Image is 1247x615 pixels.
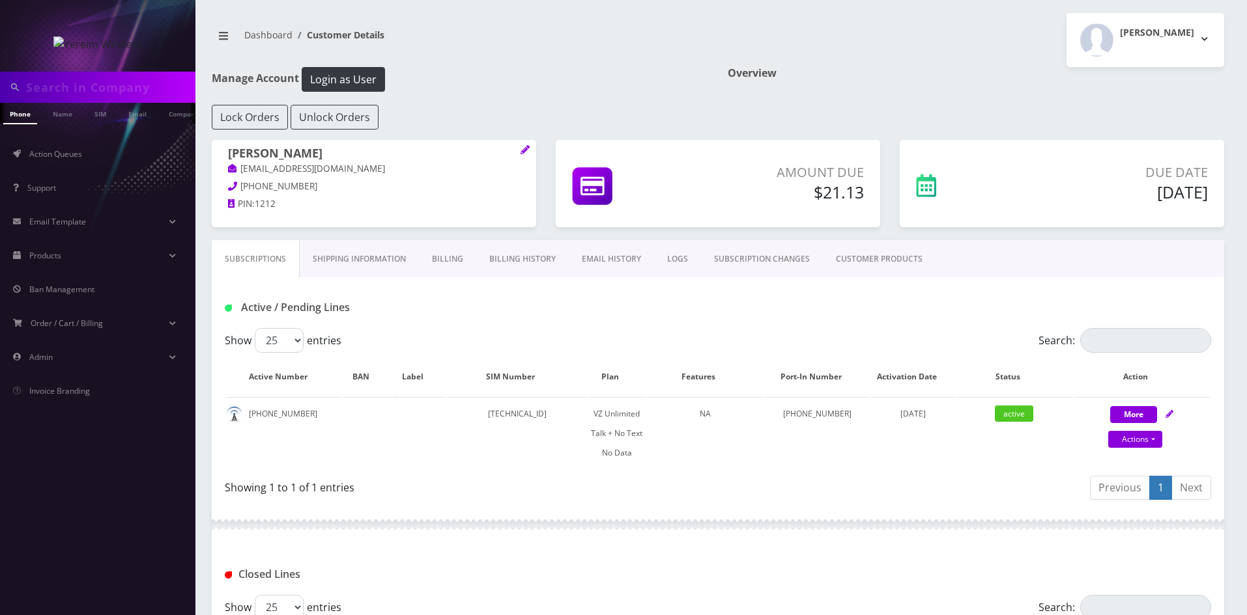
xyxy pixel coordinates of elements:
[226,406,242,422] img: default.png
[88,103,113,123] a: SIM
[1039,328,1211,353] label: Search:
[765,358,871,396] th: Port-In Number: activate to sort column ascending
[225,328,341,353] label: Show entries
[300,240,419,278] a: Shipping Information
[3,103,37,124] a: Phone
[228,198,255,211] a: PIN:
[226,358,343,396] th: Active Number: activate to sort column ascending
[53,36,143,52] img: Yereim Wireless
[393,358,446,396] th: Label: activate to sort column ascending
[1110,406,1157,423] button: More
[302,67,385,92] button: Login as User
[448,358,587,396] th: SIM Number: activate to sort column ascending
[900,408,926,419] span: [DATE]
[765,397,871,469] td: [PHONE_NUMBER]
[225,301,541,314] h1: Active / Pending Lines
[212,105,288,130] button: Lock Orders
[1120,27,1194,38] h2: [PERSON_NAME]
[255,328,304,353] select: Showentries
[588,358,645,396] th: Plan: activate to sort column ascending
[29,216,86,227] span: Email Template
[701,240,823,278] a: SUBSCRIPTION CHANGES
[1108,431,1162,448] a: Actions
[588,397,645,469] td: VZ Unlimited Talk + No Text No Data
[1020,163,1208,182] p: Due Date
[29,385,90,396] span: Invoice Branding
[823,240,936,278] a: CUSTOMER PRODUCTS
[226,397,343,469] td: [PHONE_NUMBER]
[995,405,1033,422] span: active
[26,75,192,100] input: Search in Company
[225,571,232,579] img: Closed Lines
[162,103,206,123] a: Company
[255,198,276,210] span: 1212
[46,103,79,123] a: Name
[212,21,708,59] nav: breadcrumb
[212,67,708,92] h1: Manage Account
[1074,358,1210,396] th: Action: activate to sort column ascending
[244,29,293,41] a: Dashboard
[29,148,82,159] span: Action Queues
[654,240,701,278] a: LOGS
[225,305,232,312] img: Active / Pending Lines
[344,358,392,396] th: BAN: activate to sort column ascending
[1149,476,1172,500] a: 1
[291,105,379,130] button: Unlock Orders
[728,67,1224,79] h1: Overview
[476,240,569,278] a: Billing History
[1090,476,1150,500] a: Previous
[228,146,520,162] h1: [PERSON_NAME]
[1020,182,1208,202] h5: [DATE]
[122,103,153,123] a: Email
[27,182,56,193] span: Support
[228,163,385,176] a: [EMAIL_ADDRESS][DOMAIN_NAME]
[702,182,864,202] h5: $21.13
[647,397,764,469] td: NA
[29,284,94,295] span: Ban Management
[29,351,53,362] span: Admin
[1080,328,1211,353] input: Search:
[872,358,954,396] th: Activation Date: activate to sort column ascending
[702,163,864,182] p: Amount Due
[448,397,587,469] td: [TECHNICAL_ID]
[569,240,654,278] a: EMAIL HISTORY
[1067,13,1224,67] button: [PERSON_NAME]
[293,28,384,42] li: Customer Details
[647,358,764,396] th: Features: activate to sort column ascending
[956,358,1072,396] th: Status: activate to sort column ascending
[1171,476,1211,500] a: Next
[419,240,476,278] a: Billing
[225,474,708,495] div: Showing 1 to 1 of 1 entries
[299,71,385,85] a: Login as User
[240,180,317,192] span: [PHONE_NUMBER]
[31,318,103,329] span: Order / Cart / Billing
[29,250,61,261] span: Products
[225,568,541,581] h1: Closed Lines
[212,240,300,278] a: Subscriptions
